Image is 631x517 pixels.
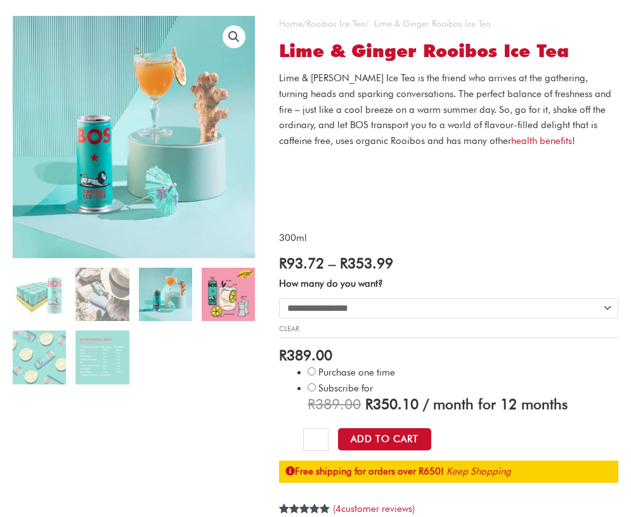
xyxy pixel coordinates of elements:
span: R [279,254,287,272]
img: Lime & Ginger Rooibos Ice Tea - Image 2 [75,268,129,321]
span: Subscribe for [308,383,568,412]
img: Lime & Ginger Rooibos Ice Tea [13,268,66,321]
span: – [329,254,335,272]
bdi: 389.00 [279,346,332,363]
span: 389.00 [308,395,361,412]
a: (4customer reviews) [333,503,415,514]
span: R [365,395,373,412]
a: Keep Shopping [446,466,511,477]
a: health benefits [511,135,572,147]
span: Purchase one time [318,367,395,378]
label: How many do you want? [279,278,383,289]
span: R [340,254,348,272]
a: View full-screen image gallery [223,25,245,48]
span: 4 [335,503,341,514]
input: Subscribe for / month for 12 months [308,383,316,391]
strong: Free shipping for orders over R650! [285,466,444,477]
input: Purchase one time [308,367,316,376]
a: Home [279,18,302,29]
img: Lime & Ginger Rooibos Ice Tea - Image 4 [202,268,255,321]
span: R [308,395,315,412]
img: Lime & Ginger Rooibos Ice Tea - Image 6 [75,330,129,384]
span: R [279,346,287,363]
a: Rooibos Ice Tea [306,18,365,29]
p: Lime & [PERSON_NAME] Ice Tea is the friend who arrives at the gathering, turning heads and sparki... [279,70,618,149]
h1: Lime & Ginger Rooibos Ice Tea [279,41,618,62]
bdi: 353.99 [340,254,393,272]
a: Clear options [279,324,299,333]
p: 300ml [279,230,618,246]
span: / month for 12 months [423,395,568,412]
img: Lime & Ginger Rooibos Ice Tea - Image 3 [139,268,192,321]
input: Product quantity [303,428,328,451]
span: 350.10 [365,395,419,412]
button: Add to Cart [338,428,431,450]
img: Lime & Ginger Rooibos Ice Tea - Image 5 [13,330,66,384]
nav: Breadcrumb [279,16,618,32]
bdi: 93.72 [279,254,324,272]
